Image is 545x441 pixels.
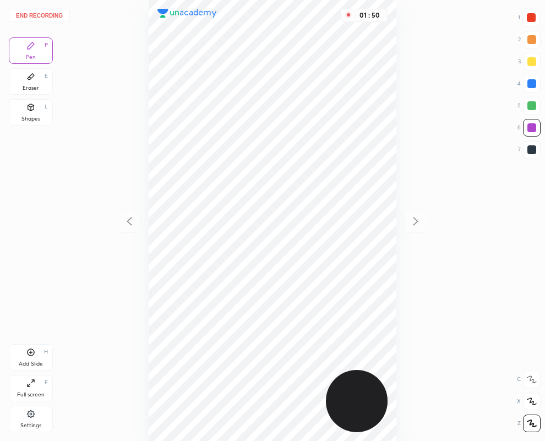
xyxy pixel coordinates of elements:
[518,53,541,70] div: 3
[517,119,541,137] div: 6
[17,392,45,398] div: Full screen
[518,141,541,159] div: 7
[45,104,48,110] div: L
[518,31,541,48] div: 2
[20,423,41,428] div: Settings
[26,55,36,60] div: Pen
[517,415,541,432] div: Z
[45,380,48,385] div: F
[21,116,40,122] div: Shapes
[157,9,217,18] img: logo.38c385cc.svg
[517,371,541,388] div: C
[9,9,70,22] button: End recording
[517,75,541,92] div: 4
[19,361,43,367] div: Add Slide
[517,393,541,410] div: X
[518,9,540,26] div: 1
[45,73,48,79] div: E
[356,12,383,19] div: 01 : 50
[44,349,48,355] div: H
[517,97,541,115] div: 5
[45,42,48,48] div: P
[23,85,39,91] div: Eraser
